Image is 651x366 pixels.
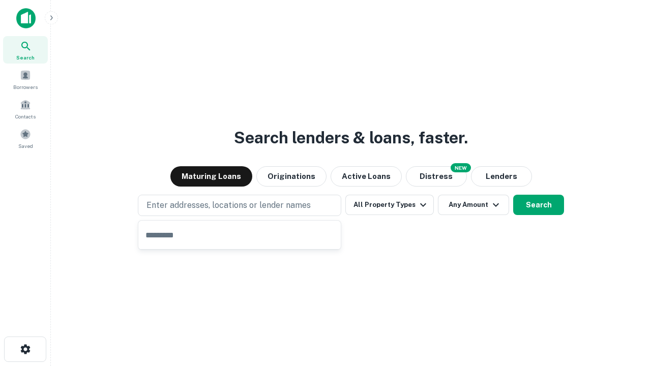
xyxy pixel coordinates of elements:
button: All Property Types [345,195,434,215]
button: Lenders [471,166,532,187]
a: Saved [3,125,48,152]
button: Search distressed loans with lien and other non-mortgage details. [406,166,467,187]
span: Saved [18,142,33,150]
button: Maturing Loans [170,166,252,187]
a: Borrowers [3,66,48,93]
button: Search [513,195,564,215]
a: Search [3,36,48,64]
iframe: Chat Widget [600,285,651,333]
h3: Search lenders & loans, faster. [234,126,468,150]
button: Originations [256,166,327,187]
button: Any Amount [438,195,509,215]
button: Active Loans [331,166,402,187]
span: Search [16,53,35,62]
img: capitalize-icon.png [16,8,36,28]
span: Contacts [15,112,36,120]
p: Enter addresses, locations or lender names [146,199,311,211]
a: Contacts [3,95,48,123]
span: Borrowers [13,83,38,91]
button: Enter addresses, locations or lender names [138,195,341,216]
div: NEW [451,163,471,172]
